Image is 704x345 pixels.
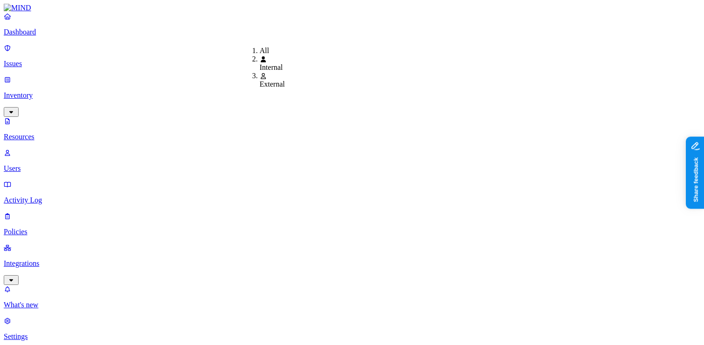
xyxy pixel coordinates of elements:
p: Issues [4,60,700,68]
a: Integrations [4,244,700,284]
a: Issues [4,44,700,68]
a: Resources [4,117,700,141]
p: What's new [4,301,700,309]
p: Resources [4,133,700,141]
p: Policies [4,228,700,236]
p: Activity Log [4,196,700,204]
a: Users [4,149,700,173]
span: Internal [260,63,283,71]
a: Inventory [4,75,700,115]
img: MIND [4,4,31,12]
p: Inventory [4,91,700,100]
span: External [260,80,285,88]
p: Integrations [4,259,700,268]
p: Users [4,164,700,173]
p: Settings [4,332,700,341]
a: Settings [4,317,700,341]
a: Dashboard [4,12,700,36]
p: Dashboard [4,28,700,36]
a: MIND [4,4,700,12]
a: Policies [4,212,700,236]
a: What's new [4,285,700,309]
a: Activity Log [4,180,700,204]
